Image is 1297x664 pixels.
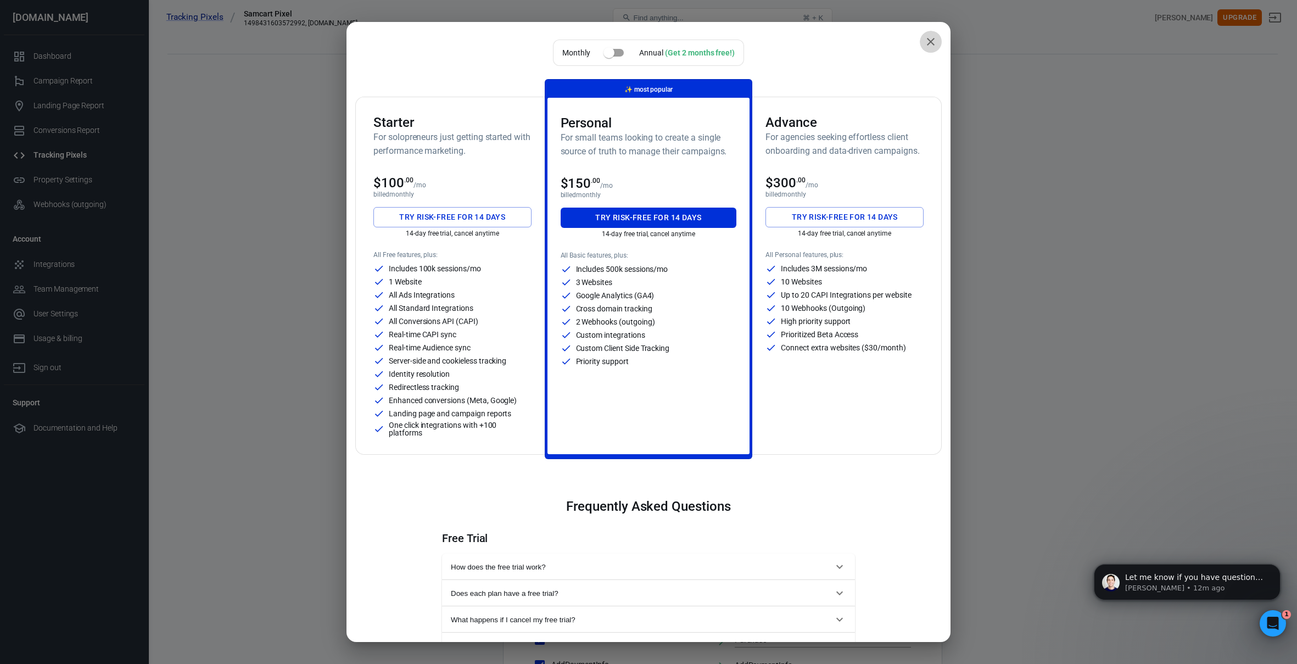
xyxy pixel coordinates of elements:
[639,47,735,59] div: Annual
[765,130,924,158] h6: For agencies seeking effortless client onboarding and data-driven campaigns.
[781,278,821,286] p: 10 Websites
[765,207,924,227] button: Try risk-free for 14 days
[442,606,855,633] button: What happens if I cancel my free trial?
[389,357,506,365] p: Server-side and cookieless tracking
[781,344,905,351] p: Connect extra websites ($30/month)
[765,251,924,259] p: All Personal features, plus:
[389,344,471,351] p: Real-time Audience sync
[576,278,613,286] p: 3 Websites
[373,207,532,227] button: Try risk-free for 14 days
[389,317,478,325] p: All Conversions API (CAPI)
[389,370,450,378] p: Identity resolution
[806,181,818,189] p: /mo
[561,176,601,191] span: $150
[561,230,737,238] p: 14-day free trial, cancel anytime
[373,175,413,191] span: $100
[1282,610,1291,619] span: 1
[765,191,924,198] p: billed monthly
[389,304,473,312] p: All Standard Integrations
[600,182,613,189] p: /mo
[451,589,833,598] span: Does each plan have a free trial?
[624,86,633,93] span: magic
[796,176,806,184] sup: .00
[781,331,858,338] p: Prioritized Beta Access
[591,177,600,185] sup: .00
[781,265,867,272] p: Includes 3M sessions/mo
[389,421,532,437] p: One click integrations with +100 platforms
[442,633,855,659] button: Can I reactivate my free trial after cancelling?
[576,358,629,365] p: Priority support
[765,175,806,191] span: $300
[561,208,737,228] button: Try risk-free for 14 days
[389,278,422,286] p: 1 Website
[624,84,673,96] p: most popular
[442,499,855,514] h3: Frequently Asked Questions
[389,410,511,417] p: Landing page and campaign reports
[442,580,855,606] button: Does each plan have a free trial?
[781,317,851,325] p: High priority support
[561,191,737,199] p: billed monthly
[576,344,670,352] p: Custom Client Side Tracking
[576,318,655,326] p: 2 Webhooks (outgoing)
[1260,610,1286,637] iframe: Intercom live chat
[1077,541,1297,634] iframe: Intercom notifications message
[389,331,456,338] p: Real-time CAPI sync
[413,181,426,189] p: /mo
[451,563,833,571] span: How does the free trial work?
[389,265,481,272] p: Includes 100k sessions/mo
[373,191,532,198] p: billed monthly
[765,230,924,237] p: 14-day free trial, cancel anytime
[442,532,855,545] h4: Free Trial
[451,642,833,650] span: Can I reactivate my free trial after cancelling?
[389,383,459,391] p: Redirectless tracking
[442,554,855,580] button: How does the free trial work?
[920,31,942,53] button: close
[389,397,517,404] p: Enhanced conversions (Meta, Google)
[373,251,532,259] p: All Free features, plus:
[404,176,413,184] sup: .00
[373,115,532,130] h3: Starter
[781,304,865,312] p: 10 Webhooks (Outgoing)
[561,252,737,259] p: All Basic features, plus:
[765,115,924,130] h3: Advance
[576,331,645,339] p: Custom integrations
[373,130,532,158] h6: For solopreneurs just getting started with performance marketing.
[373,230,532,237] p: 14-day free trial, cancel anytime
[576,305,652,313] p: Cross domain tracking
[665,48,735,57] div: (Get 2 months free!)
[781,291,911,299] p: Up to 20 CAPI Integrations per website
[576,265,668,273] p: Includes 500k sessions/mo
[389,291,455,299] p: All Ads Integrations
[561,115,737,131] h3: Personal
[562,47,590,59] p: Monthly
[576,292,655,299] p: Google Analytics (GA4)
[561,131,737,158] h6: For small teams looking to create a single source of truth to manage their campaigns.
[451,616,833,624] span: What happens if I cancel my free trial?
